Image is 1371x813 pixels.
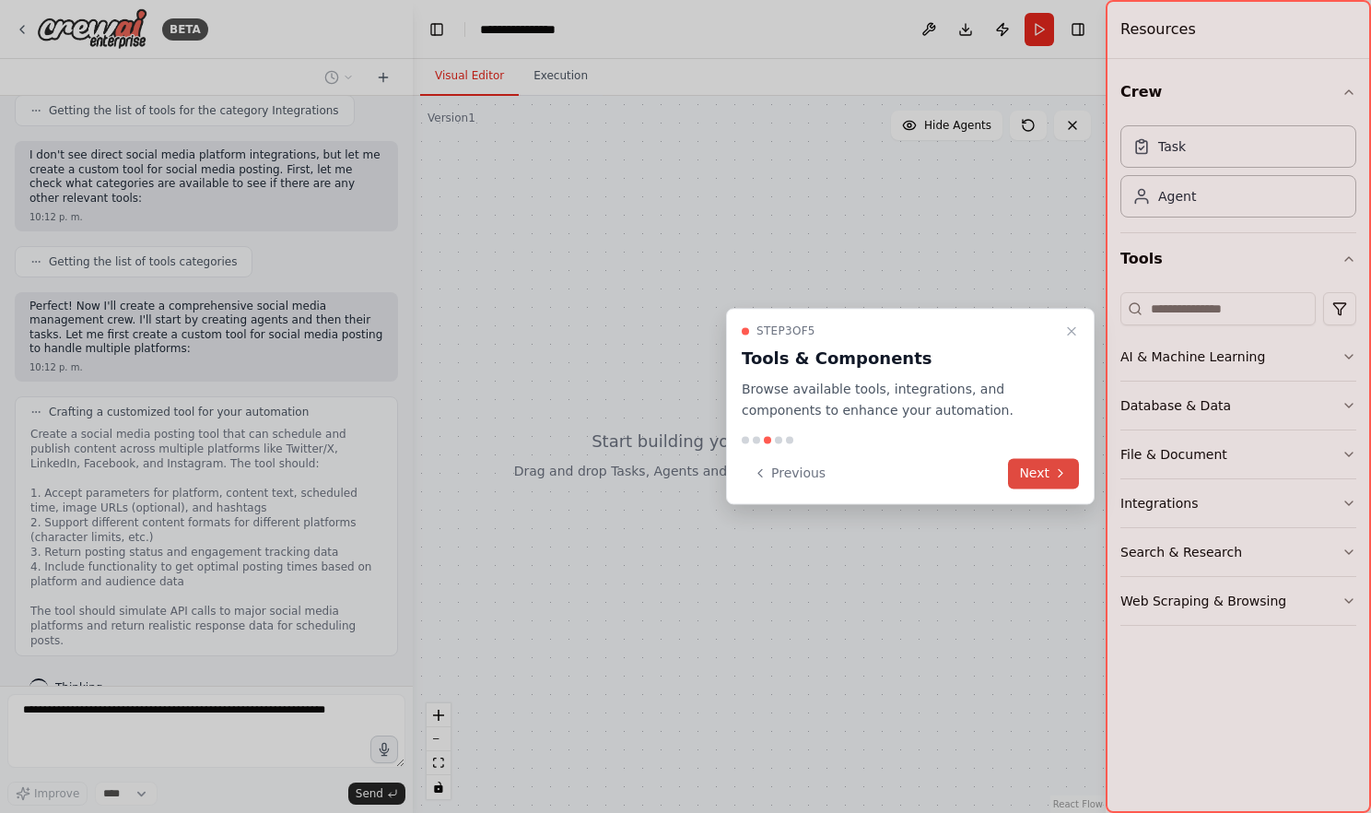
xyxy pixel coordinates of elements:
[742,458,837,489] button: Previous
[742,379,1057,421] p: Browse available tools, integrations, and components to enhance your automation.
[424,17,450,42] button: Hide left sidebar
[1008,458,1079,489] button: Next
[1060,320,1083,342] button: Close walkthrough
[742,346,1057,371] h3: Tools & Components
[756,324,815,338] span: Step 3 of 5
